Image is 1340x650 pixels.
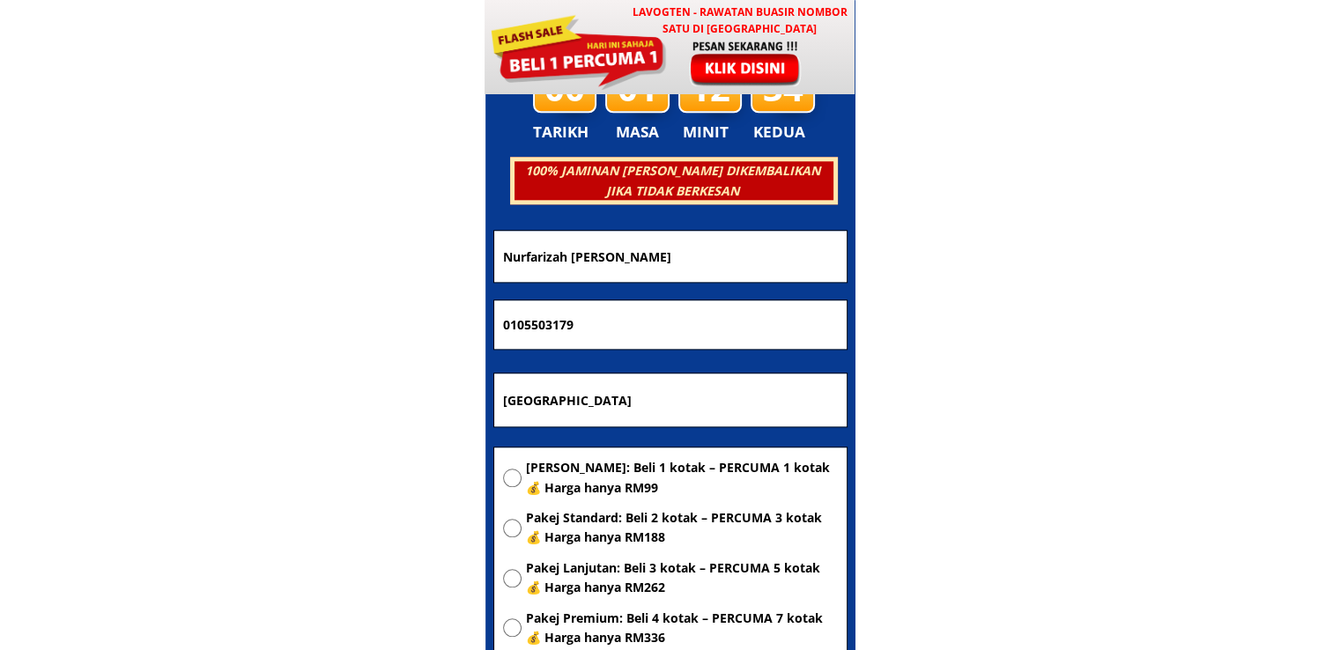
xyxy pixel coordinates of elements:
input: Alamat [499,373,842,426]
h3: MINIT [683,120,736,144]
h3: LAVOGTEN - Rawatan Buasir Nombor Satu di [GEOGRAPHIC_DATA] [624,4,855,37]
span: Pakej Lanjutan: Beli 3 kotak – PERCUMA 5 kotak 💰 Harga hanya RM262 [526,558,838,598]
h3: KEDUA [753,120,811,144]
span: Pakej Standard: Beli 2 kotak – PERCUMA 3 kotak 💰 Harga hanya RM188 [526,508,838,548]
input: Nombor Telefon Bimbit [499,300,842,350]
span: [PERSON_NAME]: Beli 1 kotak – PERCUMA 1 kotak 💰 Harga hanya RM99 [526,458,838,498]
h3: 100% JAMINAN [PERSON_NAME] DIKEMBALIKAN JIKA TIDAK BERKESAN [512,161,833,201]
input: Nama penuh [499,231,842,281]
h3: TARIKH [533,120,607,144]
span: Pakej Premium: Beli 4 kotak – PERCUMA 7 kotak 💰 Harga hanya RM336 [526,609,838,648]
h3: MASA [608,120,668,144]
